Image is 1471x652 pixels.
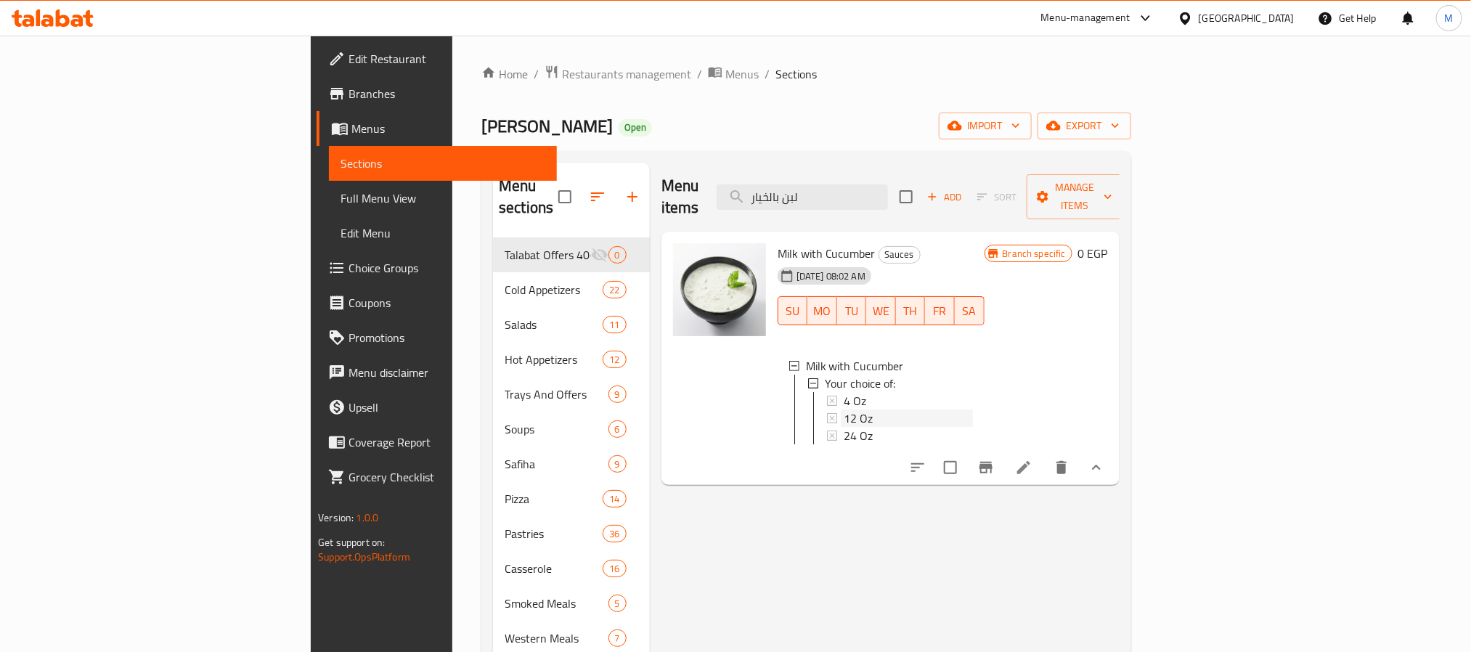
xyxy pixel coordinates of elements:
[791,269,871,283] span: [DATE] 08:02 AM
[505,455,608,473] span: Safiha
[545,65,691,83] a: Restaurants management
[608,420,627,438] div: items
[603,490,626,508] div: items
[1078,243,1108,264] h6: 0 EGP
[1445,10,1454,26] span: M
[1027,174,1124,219] button: Manage items
[349,85,545,102] span: Branches
[493,237,650,272] div: Talabat Offers 40-50%0
[1038,179,1112,215] span: Manage items
[1044,450,1079,485] button: delete
[603,562,625,576] span: 16
[844,392,866,409] span: 4 Oz
[493,307,650,342] div: Salads11
[939,113,1032,139] button: import
[608,595,627,612] div: items
[608,455,627,473] div: items
[580,179,615,214] span: Sort sections
[673,243,766,336] img: Milk with Cucumber
[505,316,603,333] div: Salads
[925,296,955,325] button: FR
[661,175,699,219] h2: Menu items
[329,181,556,216] a: Full Menu View
[969,450,1003,485] button: Branch-specific-item
[349,364,545,381] span: Menu disclaimer
[493,447,650,481] div: Safiha9
[505,629,608,647] span: Western Meals
[807,296,837,325] button: MO
[318,508,354,527] span: Version:
[961,301,979,322] span: SA
[843,301,861,322] span: TU
[505,525,603,542] span: Pastries
[997,247,1072,261] span: Branch specific
[603,316,626,333] div: items
[349,399,545,416] span: Upsell
[609,457,626,471] span: 9
[317,390,556,425] a: Upsell
[505,595,608,612] span: Smoked Meals
[318,547,410,566] a: Support.OpsPlatform
[778,296,807,325] button: SU
[1015,459,1032,476] a: Edit menu item
[950,117,1020,135] span: import
[717,184,888,210] input: search
[825,375,895,392] span: Your choice of:
[493,516,650,551] div: Pastries36
[493,342,650,377] div: Hot Appetizers12
[603,318,625,332] span: 11
[608,246,627,264] div: items
[505,420,608,438] span: Soups
[935,452,966,483] span: Select to update
[505,246,591,264] span: Talabat Offers 40-50%
[968,186,1027,208] span: Select section first
[603,281,626,298] div: items
[872,301,890,322] span: WE
[725,65,759,83] span: Menus
[341,190,545,207] span: Full Menu View
[603,560,626,577] div: items
[765,65,770,83] li: /
[317,285,556,320] a: Coupons
[505,560,603,577] span: Casserole
[505,351,603,368] span: Hot Appetizers
[317,111,556,146] a: Menus
[1088,459,1105,476] svg: Show Choices
[341,155,545,172] span: Sections
[493,412,650,447] div: Soups6
[550,182,580,212] span: Select all sections
[697,65,702,83] li: /
[879,246,921,264] div: Sauces
[813,301,831,322] span: MO
[493,586,650,621] div: Smoked Meals5
[902,301,920,322] span: TH
[921,186,968,208] span: Add item
[608,386,627,403] div: items
[619,119,652,136] div: Open
[775,65,817,83] span: Sections
[317,250,556,285] a: Choice Groups
[481,65,1131,83] nav: breadcrumb
[349,329,545,346] span: Promotions
[317,460,556,494] a: Grocery Checklist
[608,629,627,647] div: items
[921,186,968,208] button: Add
[603,527,625,541] span: 36
[925,189,964,205] span: Add
[505,281,603,298] span: Cold Appetizers
[603,283,625,297] span: 22
[493,481,650,516] div: Pizza14
[317,76,556,111] a: Branches
[317,41,556,76] a: Edit Restaurant
[609,423,626,436] span: 6
[349,50,545,68] span: Edit Restaurant
[329,216,556,250] a: Edit Menu
[778,243,876,264] span: Milk with Cucumber
[603,351,626,368] div: items
[896,296,926,325] button: TH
